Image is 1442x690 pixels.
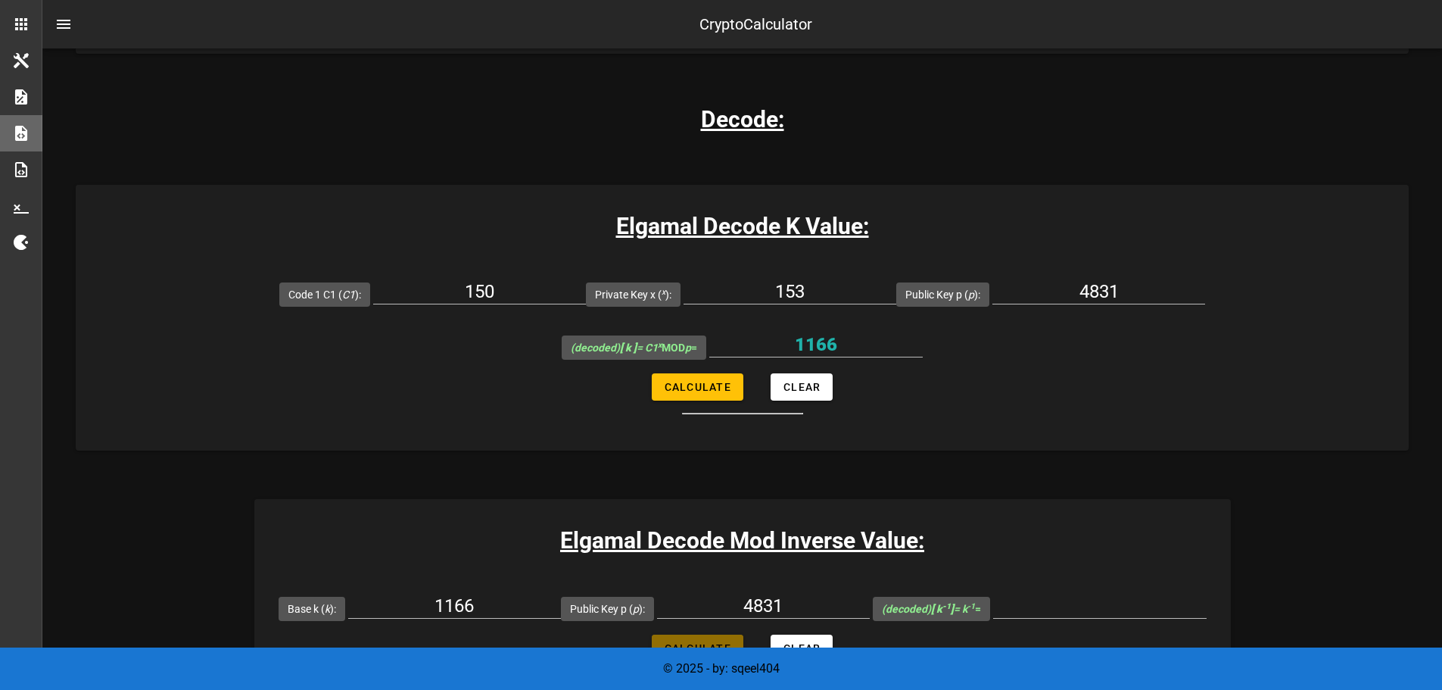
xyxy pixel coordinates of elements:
label: Public Key p ( ): [905,287,980,302]
button: Calculate [652,373,743,401]
sup: -1 [942,601,951,611]
label: Base k ( ): [288,601,336,617]
i: k [325,603,330,615]
sup: x [658,340,662,350]
i: p [968,289,974,301]
h3: Elgamal Decode Mod Inverse Value: [254,523,1231,557]
span: Clear [783,381,821,393]
i: (decoded) = C1 [571,342,662,354]
span: © 2025 - by: sqeel404 [663,661,780,676]
div: CryptoCalculator [699,13,812,36]
span: Calculate [664,381,731,393]
h3: Decode: [701,102,784,136]
span: MOD = [571,342,697,354]
button: Clear [771,635,833,662]
label: Private Key x ( ): [595,287,671,302]
i: p [633,603,639,615]
sup: -1 [967,601,975,611]
span: Calculate [664,642,731,654]
i: C1 [342,289,355,301]
span: Clear [783,642,821,654]
b: [ k ] [931,603,954,615]
i: p [685,342,691,354]
b: [ k ] [620,342,637,354]
label: Public Key p ( ): [570,601,645,617]
span: = [882,603,981,615]
button: Calculate [652,635,743,662]
button: nav-menu-toggle [45,6,82,42]
button: Clear [771,373,833,401]
sup: x [662,287,665,297]
label: Code 1 C1 ( ): [288,287,361,302]
h3: Elgamal Decode K Value: [76,209,1409,243]
i: (decoded) = k [882,603,975,615]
